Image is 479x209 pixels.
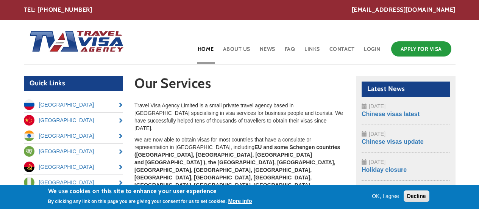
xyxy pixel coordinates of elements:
[352,6,456,14] a: [EMAIL_ADDRESS][DOMAIN_NAME]
[363,39,381,64] a: Login
[391,41,451,57] a: Apply for Visa
[24,144,123,159] a: [GEOGRAPHIC_DATA]
[222,39,251,64] a: About Us
[134,76,345,94] h1: Our Services
[24,6,456,14] div: TEL: [PHONE_NUMBER]
[362,82,450,97] h2: Latest News
[362,138,424,145] a: Chinese visas update
[362,111,420,117] a: Chinese visas latest
[24,113,123,128] a: [GEOGRAPHIC_DATA]
[329,39,356,64] a: Contact
[228,197,252,205] button: More info
[24,97,123,112] a: [GEOGRAPHIC_DATA]
[304,39,321,64] a: Links
[404,190,429,202] button: Decline
[24,23,125,61] img: Home
[369,103,385,109] span: [DATE]
[259,39,276,64] a: News
[369,159,385,165] span: [DATE]
[134,102,345,132] p: Travel Visa Agency Limited is a small private travel agency based in [GEOGRAPHIC_DATA] specialisi...
[369,192,402,200] button: OK, I agree
[24,159,123,174] a: [GEOGRAPHIC_DATA]
[284,39,296,64] a: FAQ
[369,131,385,137] span: [DATE]
[362,167,407,173] a: Holiday closure
[48,199,227,204] p: By clicking any link on this page you are giving your consent for us to set cookies.
[24,175,123,190] a: [GEOGRAPHIC_DATA]
[48,187,252,195] h2: We use cookies on this site to enhance your user experience
[24,128,123,143] a: [GEOGRAPHIC_DATA]
[197,39,215,64] a: Home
